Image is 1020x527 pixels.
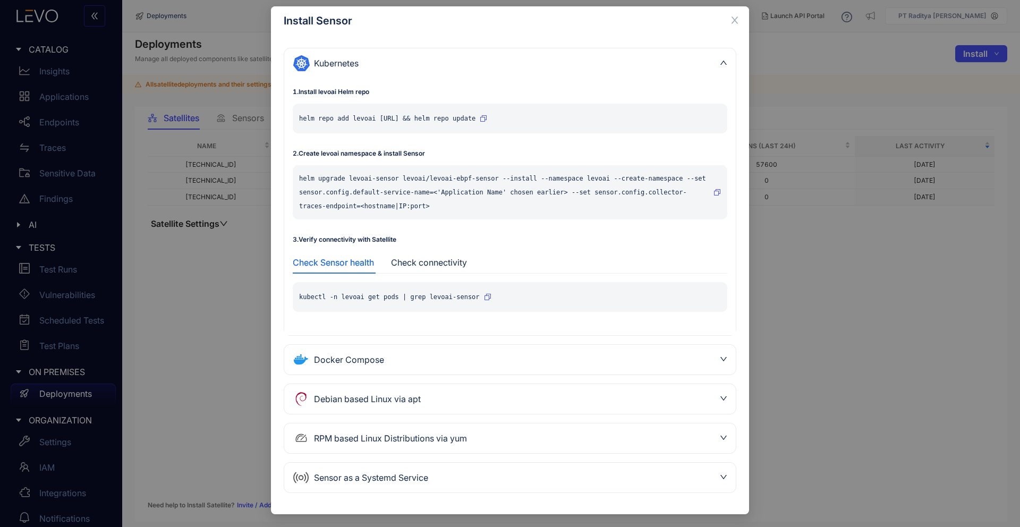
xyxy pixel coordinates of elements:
[293,87,727,97] p: 1 . Install levoai Helm repo
[293,469,715,486] div: Sensor as a Systemd Service
[720,473,727,481] span: down
[293,430,715,447] div: RPM based Linux Distributions via yum
[293,351,715,368] div: Docker Compose
[720,6,749,35] button: Close
[720,395,727,402] span: down
[293,390,715,407] div: Debian based Linux via apt
[299,290,480,304] p: kubectl -n levoai get pods | grep levoai-sensor
[293,234,727,245] p: 3 . Verify connectivity with Satellite
[720,355,727,363] span: down
[299,112,475,125] p: helm repo add levoai [URL] && helm repo update
[391,258,467,267] div: Check connectivity
[293,258,374,267] div: Check Sensor health
[299,172,709,213] p: helm upgrade levoai-sensor levoai/levoai-ebpf-sensor --install --namespace levoai --create-namesp...
[293,148,727,159] p: 2 . Create levoai namespace & install Sensor
[293,55,715,72] div: Kubernetes
[720,59,727,66] span: down
[720,434,727,441] span: down
[284,15,736,27] div: Install Sensor
[730,15,739,25] span: close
